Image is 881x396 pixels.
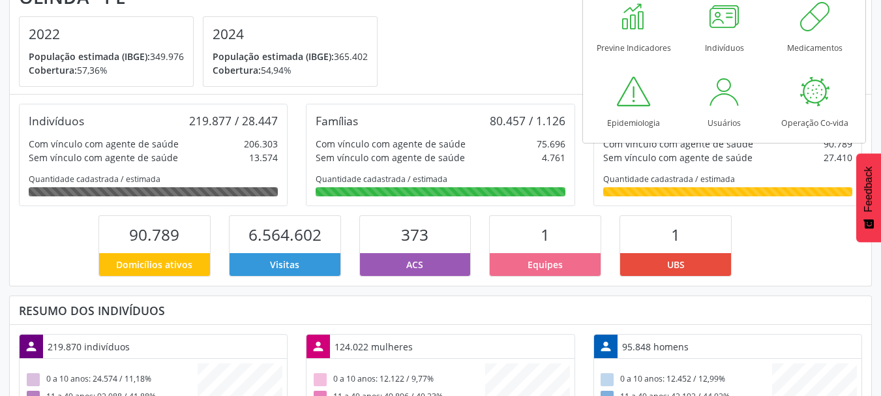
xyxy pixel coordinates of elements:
[19,303,862,318] div: Resumo dos indivíduos
[603,174,852,185] div: Quantidade cadastrada / estimada
[129,224,179,245] span: 90.789
[541,224,550,245] span: 1
[29,50,150,63] span: População estimada (IBGE):
[189,114,278,128] div: 219.877 / 28.447
[316,174,565,185] div: Quantidade cadastrada / estimada
[671,224,680,245] span: 1
[316,114,358,128] div: Famílias
[537,137,565,151] div: 75.696
[406,258,423,271] span: ACS
[213,63,368,77] p: 54,94%
[618,335,693,358] div: 95.848 homens
[249,151,278,164] div: 13.574
[316,151,465,164] div: Sem vínculo com agente de saúde
[244,137,278,151] div: 206.303
[248,224,321,245] span: 6.564.602
[401,224,428,245] span: 373
[603,137,753,151] div: Com vínculo com agente de saúde
[213,26,368,42] h4: 2024
[599,371,772,388] div: 0 a 10 anos: 12.452 / 12,99%
[330,335,417,358] div: 124.022 mulheres
[311,339,325,354] i: person
[24,371,198,388] div: 0 a 10 anos: 24.574 / 11,18%
[599,339,613,354] i: person
[542,151,565,164] div: 4.761
[29,151,178,164] div: Sem vínculo com agente de saúde
[213,50,368,63] p: 365.402
[824,151,852,164] div: 27.410
[490,114,565,128] div: 80.457 / 1.126
[29,137,179,151] div: Com vínculo com agente de saúde
[213,50,334,63] span: População estimada (IBGE):
[29,26,184,42] h4: 2022
[311,371,485,388] div: 0 a 10 anos: 12.122 / 9,77%
[824,137,852,151] div: 90.789
[316,137,466,151] div: Com vínculo com agente de saúde
[29,50,184,63] p: 349.976
[681,65,768,135] a: Usuários
[528,258,563,271] span: Equipes
[590,65,678,135] a: Epidemiologia
[270,258,299,271] span: Visitas
[863,166,874,212] span: Feedback
[213,64,261,76] span: Cobertura:
[116,258,192,271] span: Domicílios ativos
[29,64,77,76] span: Cobertura:
[856,153,881,242] button: Feedback - Mostrar pesquisa
[771,65,859,135] a: Operação Co-vida
[29,114,84,128] div: Indivíduos
[29,174,278,185] div: Quantidade cadastrada / estimada
[43,335,134,358] div: 219.870 indivíduos
[29,63,184,77] p: 57,36%
[603,151,753,164] div: Sem vínculo com agente de saúde
[667,258,685,271] span: UBS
